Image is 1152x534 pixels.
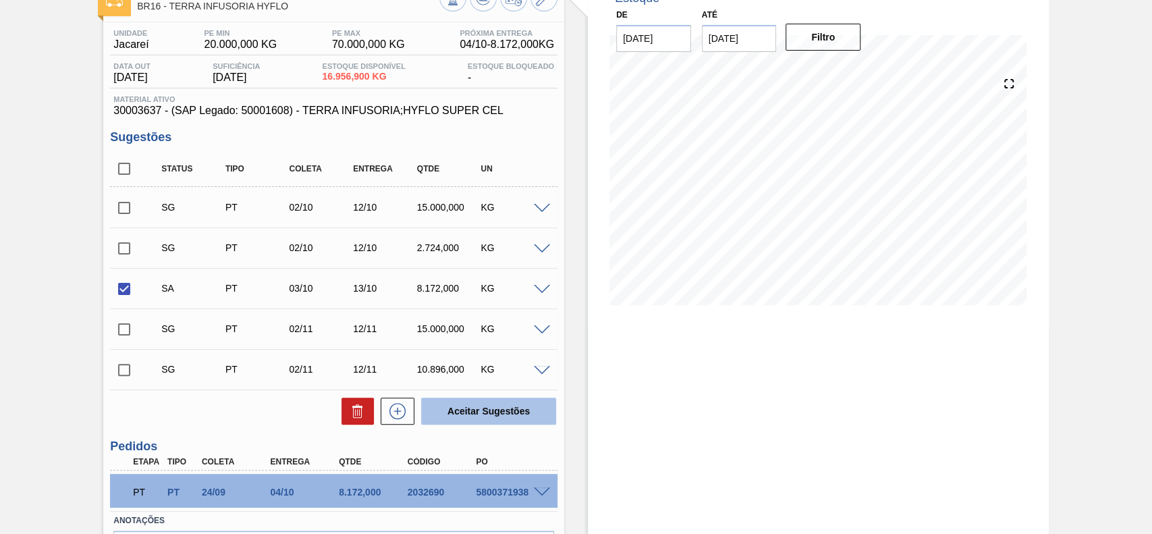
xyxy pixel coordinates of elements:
div: Coleta [285,164,356,173]
span: 20.000,000 KG [204,38,277,51]
span: Suficiência [213,62,260,70]
span: [DATE] [113,72,150,84]
div: Sugestão Criada [158,202,228,213]
div: KG [477,283,547,294]
div: Tipo [164,457,199,466]
div: Entrega [267,457,343,466]
div: 02/11/2025 [285,323,356,334]
div: Sugestão Criada [158,323,228,334]
div: 2032690 [404,487,481,498]
div: 24/09/2025 [198,487,275,498]
div: 2.724,000 [414,242,484,253]
span: Estoque Disponível [322,62,405,70]
div: 15.000,000 [414,202,484,213]
input: dd/mm/yyyy [702,25,777,52]
div: KG [477,242,547,253]
div: Pedido de Transferência [222,323,292,334]
label: Até [702,10,717,20]
div: Pedido de Transferência [222,283,292,294]
span: Próxima Entrega [460,29,554,37]
div: Sugestão Criada [158,242,228,253]
div: KG [477,323,547,334]
span: 30003637 - (SAP Legado: 50001608) - TERRA INFUSORIA;HYFLO SUPER CEL [113,105,554,117]
span: Estoque Bloqueado [468,62,554,70]
span: PE MAX [332,29,405,37]
div: 02/10/2025 [285,202,356,213]
div: Entrega [350,164,420,173]
div: 12/10/2025 [350,242,420,253]
div: Pedido de Transferência [164,487,199,498]
div: Sugestão Alterada [158,283,228,294]
div: Aceitar Sugestões [414,396,557,426]
span: Unidade [113,29,148,37]
div: 03/10/2025 [285,283,356,294]
div: Pedido de Transferência [222,364,292,375]
div: 5800371938 [472,487,549,498]
div: 10.896,000 [414,364,484,375]
div: 04/10/2025 [267,487,343,498]
h3: Sugestões [110,130,557,144]
div: Pedido de Transferência [222,202,292,213]
span: 16.956,900 KG [322,72,405,82]
div: - [464,62,557,84]
span: 04/10 - 8.172,000 KG [460,38,554,51]
div: Código [404,457,481,466]
h3: Pedidos [110,439,557,454]
div: Qtde [335,457,412,466]
div: Qtde [414,164,484,173]
div: Pedido em Trânsito [130,477,165,507]
div: 8.172,000 [335,487,412,498]
div: 02/11/2025 [285,364,356,375]
div: Pedido de Transferência [222,242,292,253]
div: KG [477,364,547,375]
span: [DATE] [213,72,260,84]
button: Aceitar Sugestões [421,398,556,425]
div: 15.000,000 [414,323,484,334]
div: Etapa [130,457,165,466]
button: Filtro [786,24,860,51]
div: 12/11/2025 [350,323,420,334]
span: Material ativo [113,95,554,103]
input: dd/mm/yyyy [616,25,691,52]
div: 02/10/2025 [285,242,356,253]
label: De [616,10,628,20]
div: Excluir Sugestões [335,398,374,425]
div: 8.172,000 [414,283,484,294]
p: PT [133,487,161,498]
div: Tipo [222,164,292,173]
div: UN [477,164,547,173]
div: Sugestão Criada [158,364,228,375]
div: 13/10/2025 [350,283,420,294]
span: 70.000,000 KG [332,38,405,51]
label: Anotações [113,511,554,531]
div: Status [158,164,228,173]
span: PE MIN [204,29,277,37]
div: Nova sugestão [374,398,414,425]
span: BR16 - TERRA INFUSORIA HYFLO [137,1,439,11]
div: 12/11/2025 [350,364,420,375]
div: PO [472,457,549,466]
div: Coleta [198,457,275,466]
div: 12/10/2025 [350,202,420,213]
span: Data out [113,62,150,70]
div: KG [477,202,547,213]
span: Jacareí [113,38,148,51]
